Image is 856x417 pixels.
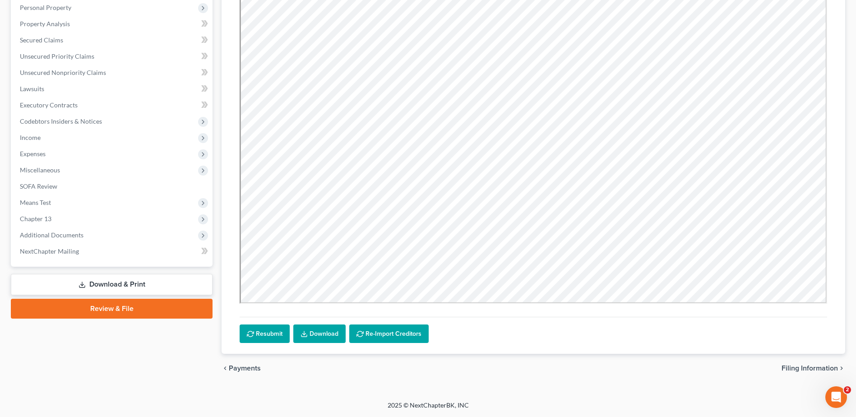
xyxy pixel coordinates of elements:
a: Download [293,324,346,343]
span: Executory Contracts [20,101,78,109]
span: Filing Information [782,365,838,372]
button: Filing Information chevron_right [782,365,845,372]
span: 2 [844,386,851,394]
span: Additional Documents [20,231,83,239]
i: chevron_right [838,365,845,372]
a: Review & File [11,299,213,319]
i: chevron_left [222,365,229,372]
span: Payments [229,365,261,372]
span: Expenses [20,150,46,158]
button: Resubmit [240,324,290,343]
a: Unsecured Priority Claims [13,48,213,65]
div: 2025 © NextChapterBK, INC [171,401,685,417]
span: Codebtors Insiders & Notices [20,117,102,125]
span: NextChapter Mailing [20,247,79,255]
span: Lawsuits [20,85,44,93]
a: Unsecured Nonpriority Claims [13,65,213,81]
a: SOFA Review [13,178,213,195]
span: Chapter 13 [20,215,51,222]
span: Means Test [20,199,51,206]
button: chevron_left Payments [222,365,261,372]
span: Income [20,134,41,141]
iframe: Intercom live chat [825,386,847,408]
a: Secured Claims [13,32,213,48]
span: Personal Property [20,4,71,11]
a: Lawsuits [13,81,213,97]
button: Re-Import Creditors [349,324,429,343]
a: Download & Print [11,274,213,295]
a: NextChapter Mailing [13,243,213,259]
span: Unsecured Nonpriority Claims [20,69,106,76]
span: Miscellaneous [20,166,60,174]
span: Property Analysis [20,20,70,28]
a: Property Analysis [13,16,213,32]
a: Executory Contracts [13,97,213,113]
span: Secured Claims [20,36,63,44]
span: SOFA Review [20,182,57,190]
span: Unsecured Priority Claims [20,52,94,60]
